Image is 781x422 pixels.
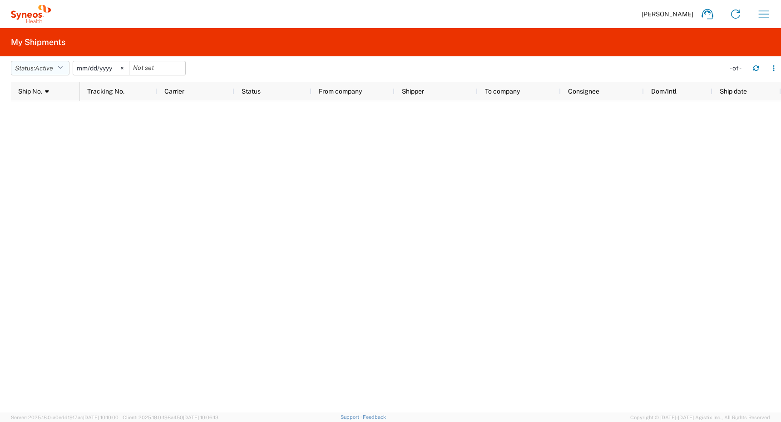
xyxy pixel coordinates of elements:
[18,88,42,95] span: Ship No.
[164,88,184,95] span: Carrier
[630,413,770,422] span: Copyright © [DATE]-[DATE] Agistix Inc., All Rights Reserved
[11,61,69,75] button: Status:Active
[720,88,747,95] span: Ship date
[730,64,746,72] div: - of -
[642,10,693,18] span: [PERSON_NAME]
[73,61,129,75] input: Not set
[242,88,261,95] span: Status
[183,415,218,420] span: [DATE] 10:06:13
[35,65,53,72] span: Active
[485,88,520,95] span: To company
[87,88,124,95] span: Tracking No.
[651,88,677,95] span: Dom/Intl
[363,414,386,420] a: Feedback
[568,88,599,95] span: Consignee
[83,415,119,420] span: [DATE] 10:10:00
[11,37,65,48] h2: My Shipments
[341,414,363,420] a: Support
[11,415,119,420] span: Server: 2025.18.0-a0edd1917ac
[123,415,218,420] span: Client: 2025.18.0-198a450
[319,88,362,95] span: From company
[129,61,185,75] input: Not set
[402,88,424,95] span: Shipper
